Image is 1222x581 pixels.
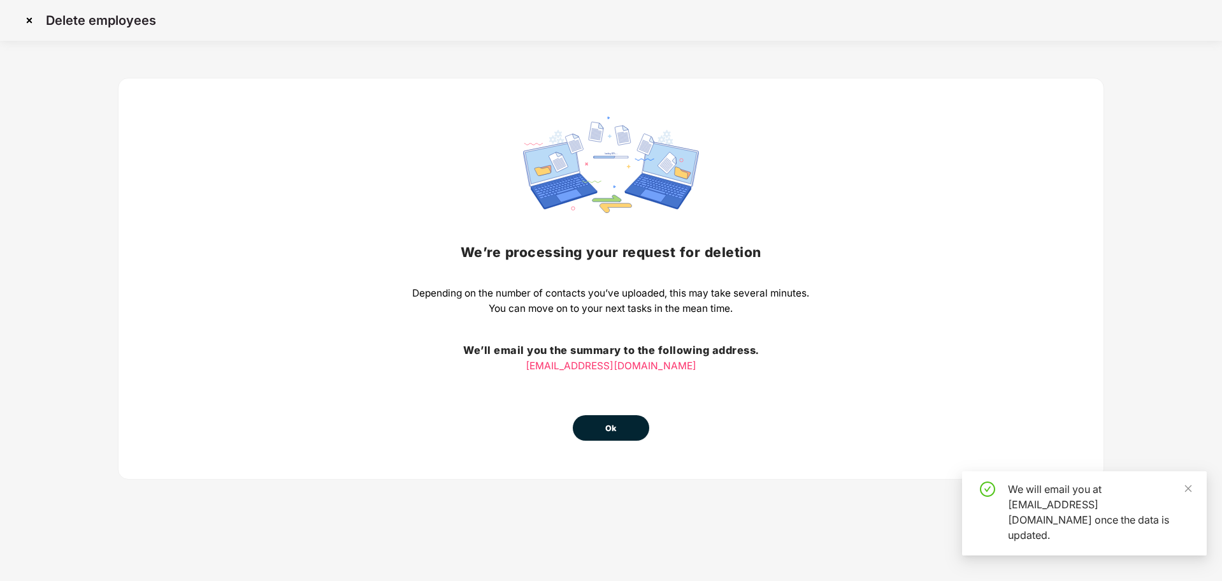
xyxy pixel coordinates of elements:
[1184,484,1193,493] span: close
[46,13,156,28] p: Delete employees
[412,301,809,316] p: You can move on to your next tasks in the mean time.
[1008,482,1191,543] div: We will email you at [EMAIL_ADDRESS][DOMAIN_NAME] once the data is updated.
[412,342,809,359] h3: We’ll email you the summary to the following address.
[19,10,40,31] img: svg+xml;base64,PHN2ZyBpZD0iQ3Jvc3MtMzJ4MzIiIHhtbG5zPSJodHRwOi8vd3d3LnczLm9yZy8yMDAwL3N2ZyIgd2lkdG...
[412,358,809,374] p: [EMAIL_ADDRESS][DOMAIN_NAME]
[412,242,809,263] h2: We’re processing your request for deletion
[573,415,649,441] button: Ok
[980,482,995,497] span: check-circle
[605,422,617,435] span: Ok
[523,117,699,213] img: svg+xml;base64,PHN2ZyBpZD0iRGF0YV9zeW5jaW5nIiB4bWxucz0iaHR0cDovL3d3dy53My5vcmcvMjAwMC9zdmciIHdpZH...
[412,286,809,301] p: Depending on the number of contacts you’ve uploaded, this may take several minutes.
